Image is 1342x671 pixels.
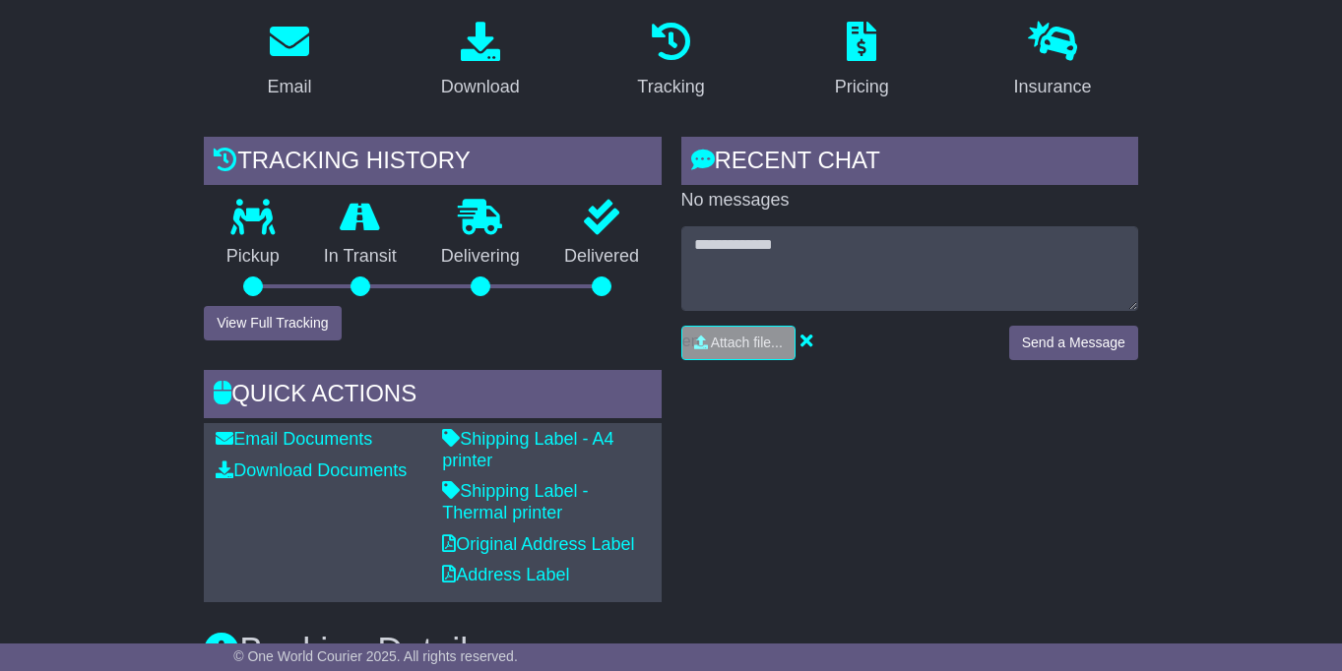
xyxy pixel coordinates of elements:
p: No messages [681,190,1138,212]
a: Shipping Label - A4 printer [442,429,613,470]
p: Delivering [418,246,542,268]
div: Pricing [835,74,889,100]
a: Original Address Label [442,534,634,554]
span: © One World Courier 2025. All rights reserved. [233,648,518,664]
a: Insurance [1000,15,1104,107]
button: View Full Tracking [204,306,341,340]
div: RECENT CHAT [681,137,1138,190]
a: Download [428,15,533,107]
a: Address Label [442,565,569,584]
a: Tracking [624,15,717,107]
div: Download [441,74,520,100]
a: Email [255,15,325,107]
a: Shipping Label - Thermal printer [442,481,588,522]
div: Insurance [1013,74,1091,100]
div: Tracking [637,74,704,100]
p: Pickup [204,246,301,268]
p: Delivered [542,246,661,268]
p: In Transit [301,246,418,268]
div: Quick Actions [204,370,661,423]
button: Send a Message [1009,326,1138,360]
div: Tracking history [204,137,661,190]
a: Pricing [822,15,902,107]
a: Email Documents [216,429,372,449]
div: Email [268,74,312,100]
h3: Booking Details [204,632,1138,671]
a: Download Documents [216,460,407,480]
